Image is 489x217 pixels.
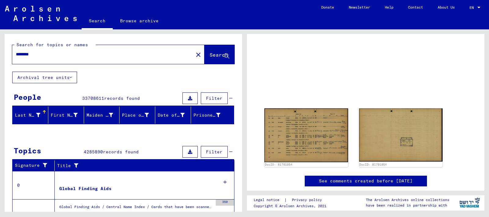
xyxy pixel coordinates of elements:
[265,163,292,166] a: DocID: 81701054
[192,48,204,61] button: Clear
[287,197,329,203] a: Privacy policy
[195,51,202,58] mat-icon: close
[86,110,121,120] div: Maiden Name
[158,112,185,118] div: Date of Birth
[210,52,228,58] span: Search
[458,195,481,210] img: yv_logo.png
[12,72,77,83] button: Archival tree units
[57,163,222,169] div: Title
[359,163,387,166] a: DocID: 81701054
[15,110,48,120] div: Last Name
[13,107,48,124] mat-header-cell: Last Name
[264,108,348,162] img: 001.jpg
[119,107,155,124] mat-header-cell: Place of Birth
[15,162,50,169] div: Signature
[59,204,213,213] div: Global Finding Aids / Central Name Index / Cards that have been scanned during first sequential m...
[216,200,234,206] div: 350
[51,112,78,118] div: First Name
[48,107,84,124] mat-header-cell: First Name
[204,45,234,64] button: Search
[254,197,329,203] div: |
[254,197,284,203] a: Legal notice
[254,203,329,209] p: Copyright © Arolsen Archives, 2021
[84,107,120,124] mat-header-cell: Maiden Name
[366,197,449,203] p: The Arolsen Archives online collections
[5,6,77,21] img: Arolsen_neg.svg
[191,107,234,124] mat-header-cell: Prisoner #
[84,149,103,155] span: 4285890
[201,146,228,158] button: Filter
[57,161,228,170] div: Title
[193,112,220,118] div: Prisoner #
[13,171,55,199] td: 0
[14,145,41,156] div: Topics
[359,108,443,162] img: 002.jpg
[59,185,112,192] div: Global Finding Aids
[206,149,222,155] span: Filter
[122,110,156,120] div: Place of Birth
[51,110,85,120] div: First Name
[122,112,149,118] div: Place of Birth
[14,92,41,103] div: People
[82,95,104,101] span: 33708611
[201,92,228,104] button: Filter
[193,110,228,120] div: Prisoner #
[469,6,476,10] span: EN
[15,112,40,118] div: Last Name
[104,95,140,101] span: records found
[86,112,113,118] div: Maiden Name
[206,95,222,101] span: Filter
[17,42,88,47] mat-label: Search for topics or names
[366,203,449,208] p: have been realized in partnership with
[103,149,139,155] span: records found
[158,110,192,120] div: Date of Birth
[319,178,413,184] a: See comments created before [DATE]
[82,13,113,29] a: Search
[113,13,166,28] a: Browse archive
[155,107,191,124] mat-header-cell: Date of Birth
[15,161,56,170] div: Signature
